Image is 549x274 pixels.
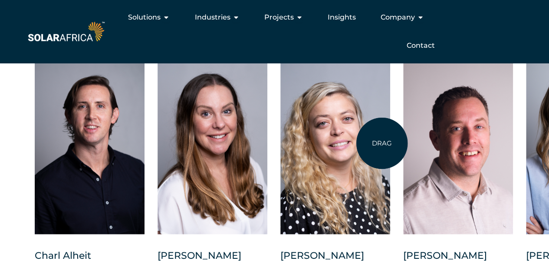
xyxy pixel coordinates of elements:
[380,12,414,23] span: Company
[106,9,441,54] nav: Menu
[106,9,441,54] div: Menu Toggle
[158,249,267,271] div: [PERSON_NAME]
[35,249,145,271] div: Charl Alheit
[403,249,513,271] div: [PERSON_NAME]
[264,12,293,23] span: Projects
[194,12,230,23] span: Industries
[128,12,161,23] span: Solutions
[406,40,434,51] a: Contact
[280,249,390,271] div: [PERSON_NAME]
[327,12,355,23] a: Insights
